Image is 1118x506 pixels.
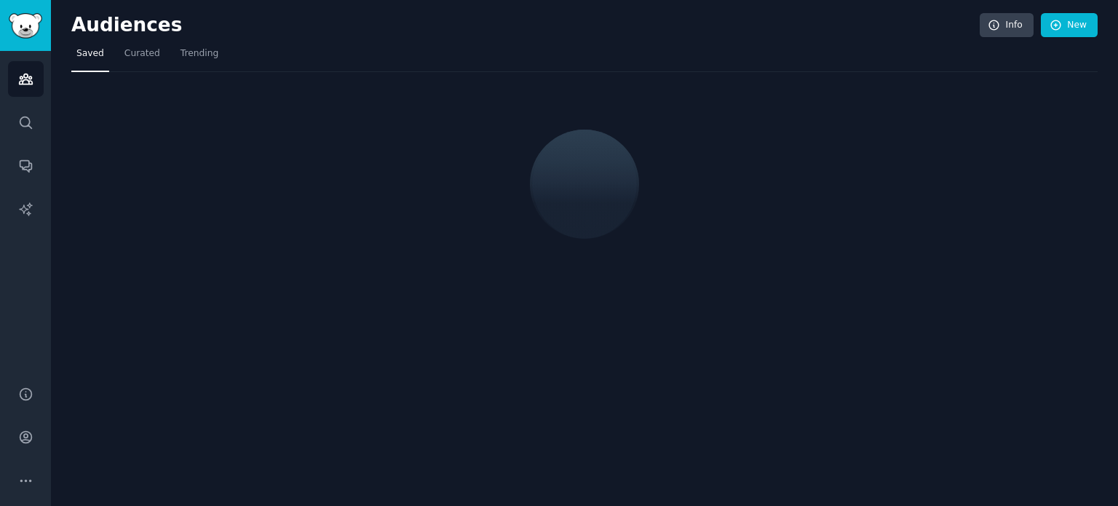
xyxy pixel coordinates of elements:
[980,13,1034,38] a: Info
[124,47,160,60] span: Curated
[175,42,223,72] a: Trending
[119,42,165,72] a: Curated
[76,47,104,60] span: Saved
[71,42,109,72] a: Saved
[9,13,42,39] img: GummySearch logo
[181,47,218,60] span: Trending
[1041,13,1098,38] a: New
[71,14,980,37] h2: Audiences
